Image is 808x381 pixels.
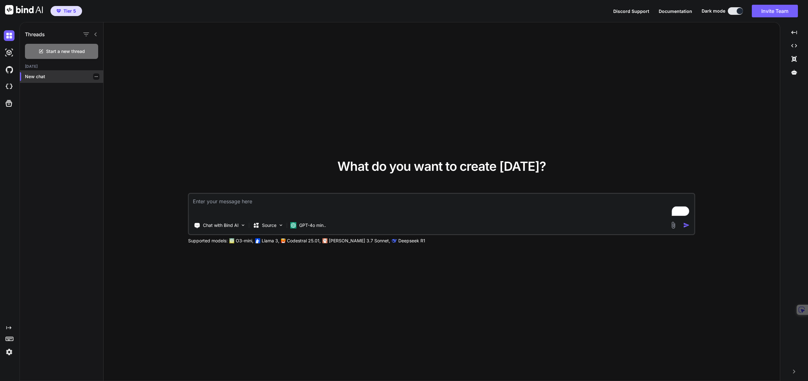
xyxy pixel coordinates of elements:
[25,73,103,80] p: New chat
[188,238,228,244] p: Supported models:
[4,347,15,357] img: settings
[255,238,260,243] img: Llama2
[46,48,85,55] span: Start a new thread
[229,238,235,243] img: GPT-4
[281,239,286,243] img: Mistral-AI
[241,222,246,228] img: Pick Tools
[203,222,239,228] p: Chat with Bind AI
[702,8,725,14] span: Dark mode
[20,64,103,69] h2: [DATE]
[752,5,798,17] button: Invite Team
[299,222,326,228] p: GPT-4o min..
[683,222,690,228] img: icon
[278,222,284,228] img: Pick Models
[4,64,15,75] img: githubDark
[398,238,425,244] p: Deepseek R1
[4,47,15,58] img: darkAi-studio
[290,222,297,228] img: GPT-4o mini
[236,238,253,244] p: O3-mini,
[63,8,76,14] span: Tier 5
[4,81,15,92] img: cloudideIcon
[329,238,390,244] p: [PERSON_NAME] 3.7 Sonnet,
[323,238,328,243] img: claude
[262,222,276,228] p: Source
[613,9,649,14] span: Discord Support
[670,222,677,229] img: attachment
[56,9,61,13] img: premium
[5,5,43,14] img: Bind AI
[287,238,321,244] p: Codestral 25.01,
[659,9,692,14] span: Documentation
[659,8,692,14] button: Documentation
[50,6,82,16] button: premiumTier 5
[4,30,15,41] img: darkChat
[262,238,279,244] p: Llama 3,
[25,31,45,38] h1: Threads
[337,159,546,174] span: What do you want to create [DATE]?
[392,238,397,243] img: claude
[189,194,694,217] textarea: To enrich screen reader interactions, please activate Accessibility in Grammarly extension settings
[613,8,649,14] button: Discord Support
